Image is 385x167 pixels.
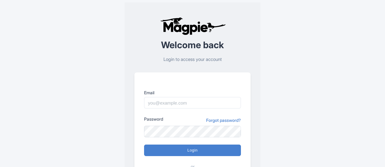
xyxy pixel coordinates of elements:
[144,97,241,109] input: you@example.com
[206,117,241,123] a: Forgot password?
[159,17,227,35] img: logo-ab69f6fb50320c5b225c76a69d11143b.png
[144,145,241,156] input: Login
[144,89,241,96] label: Email
[134,56,251,63] p: Login to access your account
[134,40,251,50] h2: Welcome back
[144,116,163,122] label: Password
